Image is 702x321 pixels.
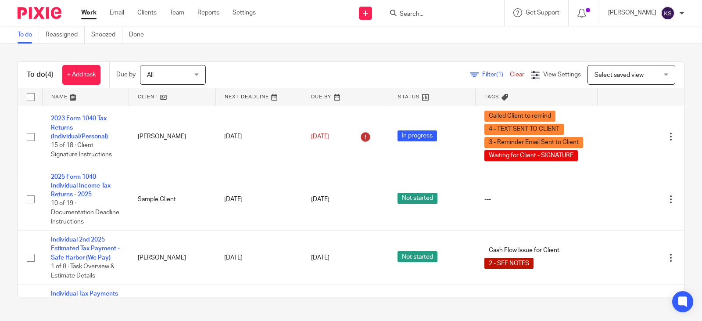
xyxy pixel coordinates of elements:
span: 3 - Reminder Email Sent to Client [484,137,583,148]
td: [DATE] [215,106,302,168]
input: Search [399,11,478,18]
span: [DATE] [311,255,330,261]
div: --- [484,195,589,204]
span: 1 of 8 · Task Overview & Estimate Details [51,263,115,279]
td: Sample Client [129,168,216,231]
span: 15 of 18 · Client Signature Instructions [51,143,112,158]
a: Work [81,8,97,17]
a: Snoozed [91,26,122,43]
a: Clear [510,72,524,78]
span: Filter [482,72,510,78]
span: Not started [398,251,437,262]
a: Team [170,8,184,17]
a: Done [129,26,150,43]
span: All [147,72,154,78]
td: [PERSON_NAME] [129,231,216,285]
span: In progress [398,130,437,141]
span: [DATE] [311,196,330,202]
span: [DATE] [311,133,330,140]
h1: To do [27,70,54,79]
a: Settings [233,8,256,17]
span: 10 of 19 · Documentation Deadline Instructions [51,201,119,225]
a: Individual 2nd 2025 Estimated Tax Payment - Safe Harbor (We Pay) [51,237,120,261]
p: [PERSON_NAME] [608,8,656,17]
a: To do [18,26,39,43]
a: 2025 Form 1040 Individual Income Tax Returns - 2025 [51,174,111,198]
span: Not started [398,193,437,204]
span: 4 - TEXT SENT TO CLIENT [484,124,564,135]
a: Reassigned [46,26,85,43]
td: [DATE] [215,231,302,285]
span: Tags [484,94,499,99]
span: Waiting for Client - SIGNATURE [484,150,578,161]
span: Select saved view [595,72,644,78]
span: 2 - SEE NOTES [484,258,534,269]
td: [DATE] [215,168,302,231]
span: Get Support [526,10,559,16]
a: Email [110,8,124,17]
span: Called Client to remind [484,111,555,122]
p: Due by [116,70,136,79]
a: Individual Tax Payments - Monthly Installments [51,291,118,306]
img: svg%3E [661,6,675,20]
span: (4) [45,71,54,78]
a: Clients [137,8,157,17]
span: Cash Flow Issue for Client [484,245,564,256]
img: Pixie [18,7,61,19]
td: [PERSON_NAME] [129,106,216,168]
span: (1) [496,72,503,78]
span: View Settings [543,72,581,78]
a: Reports [197,8,219,17]
a: 2023 Form 1040 Tax Returns (Individual/Personal) [51,115,108,140]
a: + Add task [62,65,100,85]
